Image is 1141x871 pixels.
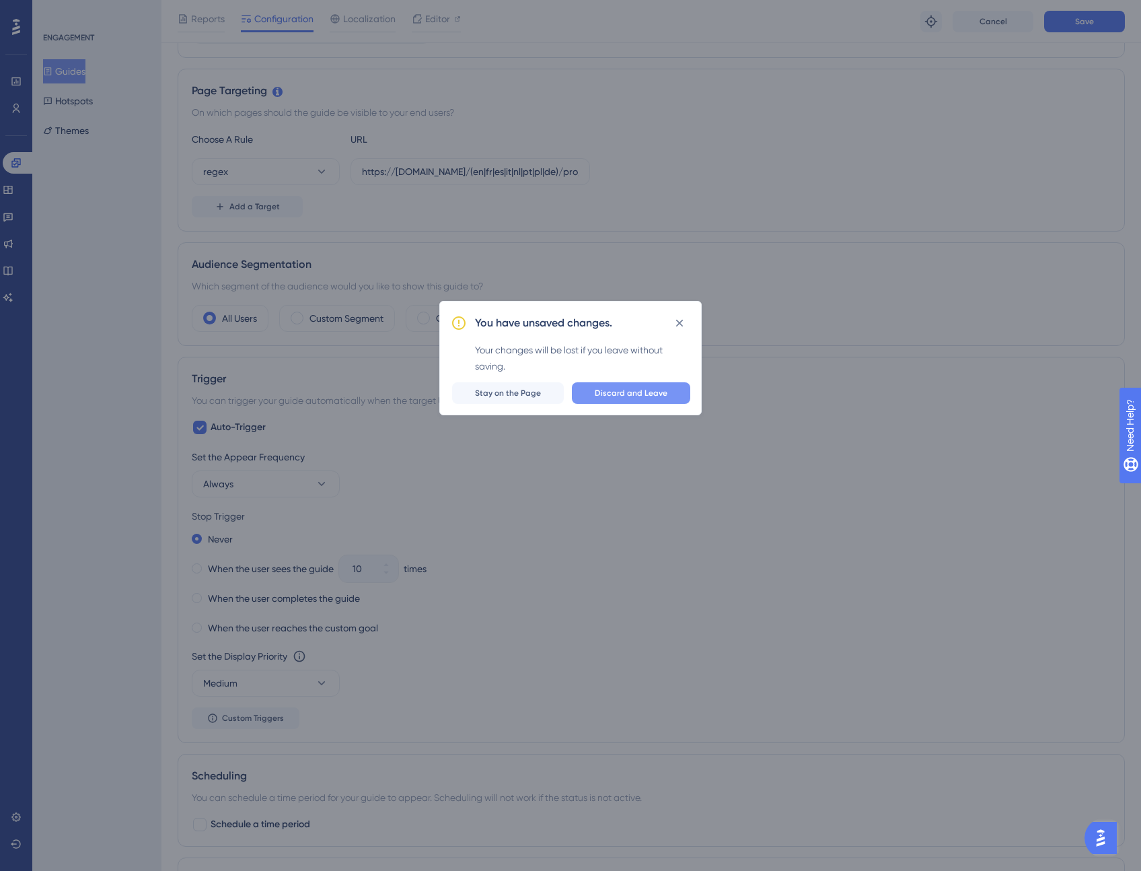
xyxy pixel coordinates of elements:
div: Your changes will be lost if you leave without saving. [475,342,690,374]
span: Stay on the Page [475,388,541,398]
span: Discard and Leave [595,388,667,398]
span: Need Help? [32,3,84,20]
h2: You have unsaved changes. [475,315,612,331]
iframe: UserGuiding AI Assistant Launcher [1084,818,1125,858]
